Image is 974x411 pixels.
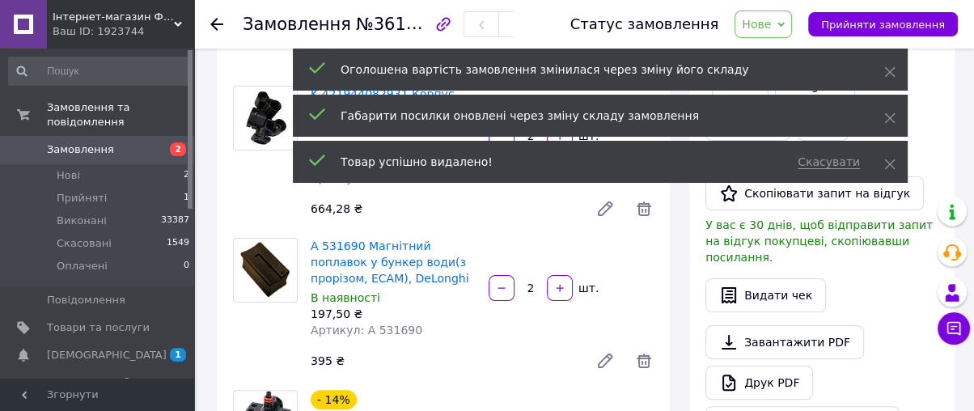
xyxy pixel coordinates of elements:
a: Редагувати [589,345,621,377]
div: 197,50 ₴ [311,306,476,322]
span: Виконані [57,214,107,228]
span: 1549 [167,236,189,251]
button: Скопіювати запит на відгук [705,176,924,210]
span: Прийняти замовлення [821,19,945,31]
span: 2 [170,142,186,156]
span: Замовлення [243,15,351,34]
span: Нові [57,168,80,183]
span: 0 [184,259,189,273]
span: Замовлення [47,142,114,157]
input: Пошук [8,57,191,86]
span: Видалити [634,351,654,371]
span: Повідомлення [47,293,125,307]
div: 664,28 ₴ [304,197,582,220]
img: A 531690 Магнітний поплавок у бункер води(з прорізом, ECAM), DeLonghi [238,239,293,302]
div: шт. [574,280,600,296]
button: Видати чек [705,278,826,312]
span: 33387 [161,214,189,228]
a: Редагувати [589,193,621,225]
span: [DEMOGRAPHIC_DATA] [47,348,167,362]
a: Друк PDF [705,366,813,400]
div: Оголошена вартість замовлення змінилася через зміну його складу [341,61,844,78]
span: Прийняті [57,191,107,205]
span: 1 [170,348,186,362]
span: Товари та послуги [47,320,150,335]
span: №361651977 [356,14,471,34]
div: 395 ₴ [304,350,582,372]
div: Товар успішно видалено! [341,154,778,170]
a: A 531690 Магнітний поплавок у бункер води(з прорізом, ECAM), DeLonghi [311,239,469,285]
span: Показники роботи компанії [47,375,150,405]
span: 1 [184,191,189,205]
div: Статус замовлення [570,16,719,32]
span: Скасувати [798,155,860,169]
span: 2 [184,168,189,183]
button: Чат з покупцем [938,312,970,345]
div: Габарити посилки оновлені через зміну складу замовлення [341,108,844,124]
span: Оплачені [57,259,108,273]
span: Інтернет-магазин ФОП Гонтар [53,10,174,24]
div: Ваш ID: 1923744 [53,24,194,39]
a: Завантажити PDF [705,325,864,359]
span: Скасовані [57,236,112,251]
span: Замовлення та повідомлення [47,100,194,129]
span: У вас є 30 днів, щоб відправити запит на відгук покупцеві, скопіювавши посилання. [705,218,933,264]
div: - 14% [311,390,357,409]
button: Прийняти замовлення [808,12,958,36]
span: Видалити [634,199,654,218]
div: Повернутися назад [210,16,223,32]
img: K 421944082931 Корпус електроклапана гарячої води, на 3 входи, EP2220 [234,87,297,150]
span: В наявності [311,291,380,304]
span: Артикул: A 531690 [311,324,422,337]
span: Нове [742,18,771,31]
